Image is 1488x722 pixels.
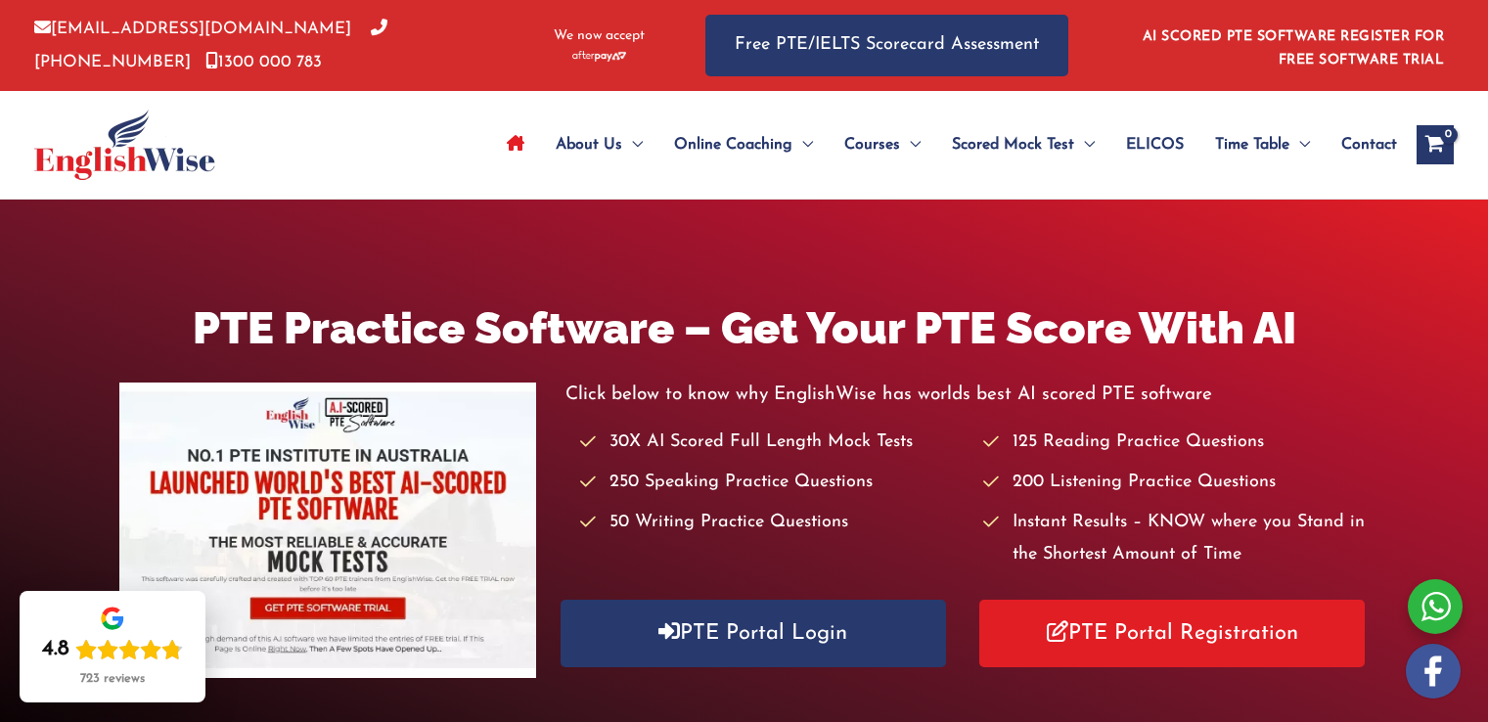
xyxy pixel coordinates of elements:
span: Menu Toggle [622,111,643,179]
a: AI SCORED PTE SOFTWARE REGISTER FOR FREE SOFTWARE TRIAL [1143,29,1445,68]
a: PTE Portal Login [561,600,946,667]
span: Menu Toggle [1074,111,1095,179]
a: ELICOS [1110,111,1199,179]
span: About Us [556,111,622,179]
li: 125 Reading Practice Questions [983,427,1369,459]
a: Scored Mock TestMenu Toggle [936,111,1110,179]
nav: Site Navigation: Main Menu [491,111,1397,179]
span: Scored Mock Test [952,111,1074,179]
h1: PTE Practice Software – Get Your PTE Score With AI [119,297,1370,359]
a: View Shopping Cart, empty [1417,125,1454,164]
img: pte-institute-main [119,383,536,678]
span: Online Coaching [674,111,792,179]
span: Menu Toggle [1289,111,1310,179]
div: 723 reviews [80,671,145,687]
img: Afterpay-Logo [572,51,626,62]
a: [PHONE_NUMBER] [34,21,387,69]
span: Courses [844,111,900,179]
span: Time Table [1215,111,1289,179]
li: 250 Speaking Practice Questions [580,467,966,499]
a: About UsMenu Toggle [540,111,658,179]
span: Menu Toggle [900,111,921,179]
span: ELICOS [1126,111,1184,179]
aside: Header Widget 1 [1131,14,1454,77]
img: white-facebook.png [1406,644,1461,699]
li: 30X AI Scored Full Length Mock Tests [580,427,966,459]
span: We now accept [554,26,645,46]
a: Online CoachingMenu Toggle [658,111,829,179]
span: Menu Toggle [792,111,813,179]
a: 1300 000 783 [205,54,322,70]
a: CoursesMenu Toggle [829,111,936,179]
li: Instant Results – KNOW where you Stand in the Shortest Amount of Time [983,507,1369,572]
a: Time TableMenu Toggle [1199,111,1326,179]
li: 50 Writing Practice Questions [580,507,966,539]
a: PTE Portal Registration [979,600,1365,667]
div: 4.8 [42,636,69,663]
div: Rating: 4.8 out of 5 [42,636,183,663]
span: Contact [1341,111,1397,179]
a: Free PTE/IELTS Scorecard Assessment [705,15,1068,76]
p: Click below to know why EnglishWise has worlds best AI scored PTE software [565,379,1370,411]
li: 200 Listening Practice Questions [983,467,1369,499]
a: Contact [1326,111,1397,179]
img: cropped-ew-logo [34,110,215,180]
a: [EMAIL_ADDRESS][DOMAIN_NAME] [34,21,351,37]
